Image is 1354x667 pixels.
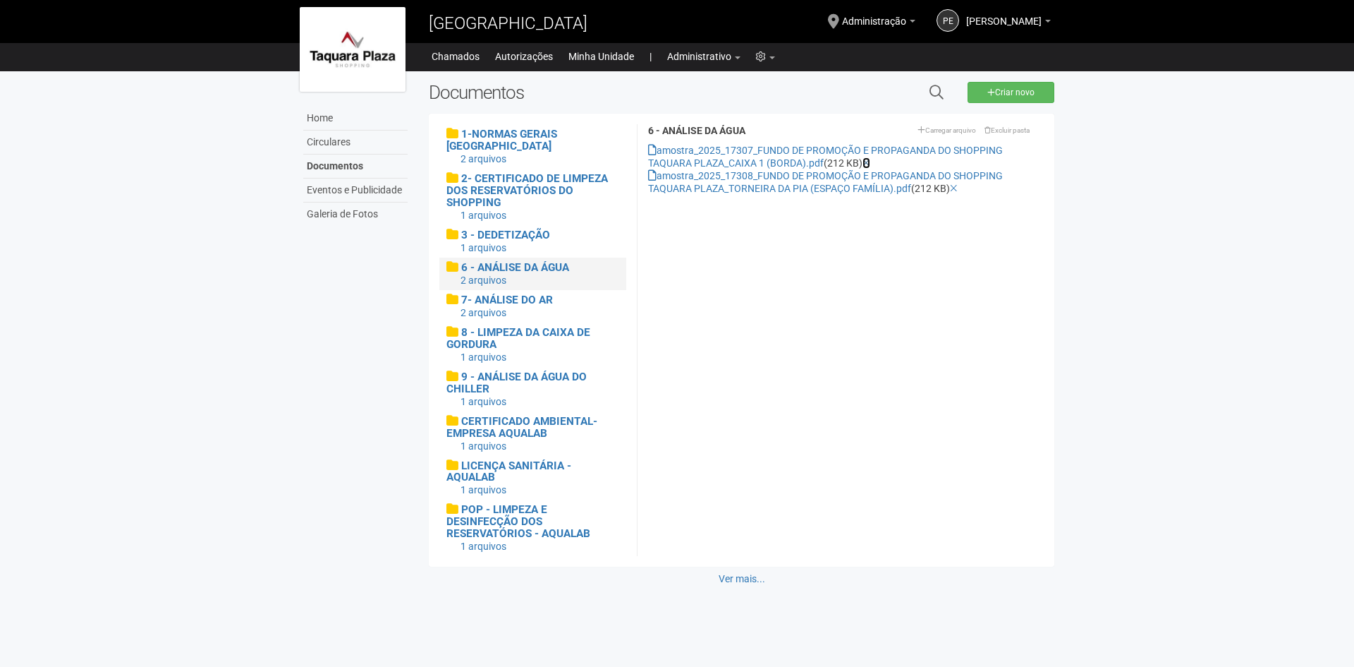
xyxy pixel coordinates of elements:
[461,395,619,408] div: 1 arquivos
[300,7,405,92] img: logo.jpg
[461,351,619,363] div: 1 arquivos
[950,183,958,194] a: Excluir
[446,229,619,254] a: 3 - DEDETIZAÇÃO 1 arquivos
[429,13,587,33] span: [GEOGRAPHIC_DATA]
[966,2,1042,27] span: Paula Eduarda Eyer
[461,229,550,241] span: 3 - DEDETIZAÇÃO
[303,203,408,226] a: Galeria de Fotos
[461,294,553,306] span: 7- ANÁLISE DO AR
[981,123,1033,138] a: Excluir
[446,503,590,540] span: POP - LIMPEZA E DESINFECÇÃO DOS RESERVATÓRIOS - AQUALAB
[461,261,569,274] span: 6 - ANÁLISE DA ÁGUA
[446,172,608,209] span: 2- CERTIFICADO DE LIMPEZA DOS RESERVATÓRIOS DO SHOPPING
[461,274,619,287] div: 2 arquivos
[429,82,785,103] h2: Documentos
[568,47,634,66] a: Minha Unidade
[648,145,1003,169] a: amostra_2025_17307_FUNDO DE PROMOÇÃO E PROPAGANDA DO SHOPPING TAQUARA PLAZA_CAIXA 1 (BORDA).pdf
[303,155,408,179] a: Documentos
[648,144,1044,169] div: (212 KB)
[461,306,619,319] div: 2 arquivos
[446,371,587,395] span: 9 - ANÁLISE DA ÁGUA DO CHILLER
[446,415,619,452] a: CERTIFICADO AMBIENTAL- EMPRESA AQUALAB 1 arquivos
[461,440,619,452] div: 1 arquivos
[862,157,870,169] a: Excluir
[709,567,774,591] a: Ver mais...
[461,483,619,496] div: 1 arquivos
[446,415,597,440] span: CERTIFICADO AMBIENTAL- EMPRESA AQUALAB
[446,261,619,287] a: 6 - ANÁLISE DA ÁGUA 2 arquivos
[937,9,959,32] a: PE
[446,172,619,222] a: 2- CERTIFICADO DE LIMPEZA DOS RESERVATÓRIOS DO SHOPPING 1 arquivos
[446,128,557,152] span: 1-NORMAS GERAIS [GEOGRAPHIC_DATA]
[303,131,408,155] a: Circulares
[648,125,745,136] strong: 6 - ANÁLISE DA ÁGUA
[446,503,619,553] a: POP - LIMPEZA E DESINFECÇÃO DOS RESERVATÓRIOS - AQUALAB 1 arquivos
[649,47,652,66] a: |
[446,459,619,497] a: LICENÇA SANITÁRIA - AQUALAB 1 arquivos
[461,540,619,553] div: 1 arquivos
[446,326,590,351] span: 8 - LIMPEZA DA CAIXA DE GORDURA
[756,47,775,66] a: Configurações
[495,47,553,66] a: Autorizações
[667,47,740,66] a: Administrativo
[914,123,980,138] a: Carregar arquivo
[968,82,1054,103] a: Criar novo
[461,152,619,165] div: 2 arquivos
[461,241,619,254] div: 1 arquivos
[446,294,619,319] a: 7- ANÁLISE DO AR 2 arquivos
[446,128,619,165] a: 1-NORMAS GERAIS [GEOGRAPHIC_DATA] 2 arquivos
[966,18,1051,29] a: [PERSON_NAME]
[842,2,906,27] span: Administração
[446,371,619,408] a: 9 - ANÁLISE DA ÁGUA DO CHILLER 1 arquivos
[303,179,408,203] a: Eventos e Publicidade
[446,459,571,484] span: LICENÇA SANITÁRIA - AQUALAB
[648,169,1044,195] div: (212 KB)
[461,209,619,222] div: 1 arquivos
[648,170,1003,194] a: amostra_2025_17308_FUNDO DE PROMOÇÃO E PROPAGANDA DO SHOPPING TAQUARA PLAZA_TORNEIRA DA PIA (ESPA...
[842,18,915,29] a: Administração
[303,107,408,131] a: Home
[432,47,480,66] a: Chamados
[446,326,619,363] a: 8 - LIMPEZA DA CAIXA DE GORDURA 1 arquivos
